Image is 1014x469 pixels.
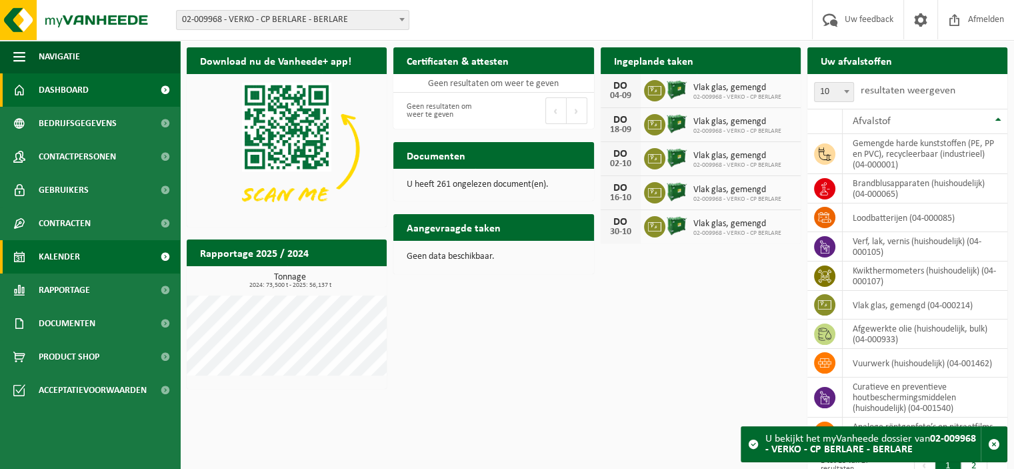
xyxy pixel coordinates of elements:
[393,47,522,73] h2: Certificaten & attesten
[39,307,95,340] span: Documenten
[187,74,387,224] img: Download de VHEPlus App
[39,40,80,73] span: Navigatie
[665,180,688,203] img: CR-BO-1C-1900-MET-01
[193,282,387,289] span: 2024: 73,500 t - 2025: 56,137 t
[177,11,409,29] span: 02-009968 - VERKO - CP BERLARE - BERLARE
[407,252,580,262] p: Geen data beschikbaar.
[843,134,1007,174] td: gemengde harde kunststoffen (PE, PP en PVC), recycleerbaar (industrieel) (04-000001)
[814,82,854,102] span: 10
[400,96,487,125] div: Geen resultaten om weer te geven
[693,161,781,169] span: 02-009968 - VERKO - CP BERLARE
[39,374,147,407] span: Acceptatievoorwaarden
[843,378,1007,418] td: curatieve en preventieve houtbeschermingsmiddelen (huishoudelijk) (04-001540)
[39,340,99,374] span: Product Shop
[39,207,91,240] span: Contracten
[39,173,89,207] span: Gebruikers
[287,266,385,292] a: Bekijk rapportage
[607,183,634,193] div: DO
[607,81,634,91] div: DO
[843,291,1007,320] td: vlak glas, gemengd (04-000214)
[39,140,116,173] span: Contactpersonen
[765,427,981,462] div: U bekijkt het myVanheede dossier van
[176,10,409,30] span: 02-009968 - VERKO - CP BERLARE - BERLARE
[39,274,90,307] span: Rapportage
[843,232,1007,262] td: verf, lak, vernis (huishoudelijk) (04-000105)
[853,116,891,127] span: Afvalstof
[567,97,587,124] button: Next
[187,240,322,266] h2: Rapportage 2025 / 2024
[693,127,781,135] span: 02-009968 - VERKO - CP BERLARE
[843,320,1007,349] td: afgewerkte olie (huishoudelijk, bulk) (04-000933)
[601,47,707,73] h2: Ingeplande taken
[393,74,593,93] td: Geen resultaten om weer te geven
[843,418,1007,447] td: analoge röntgenfoto’s en nitraatfilms (huishoudelijk) (04-001542)
[39,240,80,274] span: Kalender
[607,115,634,125] div: DO
[187,47,365,73] h2: Download nu de Vanheede+ app!
[693,229,781,238] span: 02-009968 - VERKO - CP BERLARE
[765,434,976,455] strong: 02-009968 - VERKO - CP BERLARE - BERLARE
[693,219,781,229] span: Vlak glas, gemengd
[665,78,688,101] img: CR-BO-1C-1900-MET-01
[193,273,387,289] h3: Tonnage
[665,146,688,169] img: CR-BO-1C-1900-MET-01
[607,91,634,101] div: 04-09
[607,217,634,227] div: DO
[843,262,1007,291] td: kwikthermometers (huishoudelijk) (04-000107)
[39,73,89,107] span: Dashboard
[843,174,1007,203] td: brandblusapparaten (huishoudelijk) (04-000065)
[693,117,781,127] span: Vlak glas, gemengd
[607,125,634,135] div: 18-09
[693,185,781,195] span: Vlak glas, gemengd
[545,97,567,124] button: Previous
[39,107,117,140] span: Bedrijfsgegevens
[607,159,634,169] div: 02-10
[665,214,688,237] img: CR-BO-1C-1900-MET-01
[665,112,688,135] img: CR-BO-1C-1900-MET-01
[861,85,955,96] label: resultaten weergeven
[807,47,905,73] h2: Uw afvalstoffen
[607,227,634,237] div: 30-10
[693,93,781,101] span: 02-009968 - VERKO - CP BERLARE
[693,83,781,93] span: Vlak glas, gemengd
[815,83,853,101] span: 10
[393,214,514,240] h2: Aangevraagde taken
[843,349,1007,378] td: vuurwerk (huishoudelijk) (04-001462)
[843,203,1007,232] td: loodbatterijen (04-000085)
[407,180,580,189] p: U heeft 261 ongelezen document(en).
[693,195,781,203] span: 02-009968 - VERKO - CP BERLARE
[393,142,479,168] h2: Documenten
[607,193,634,203] div: 16-10
[693,151,781,161] span: Vlak glas, gemengd
[607,149,634,159] div: DO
